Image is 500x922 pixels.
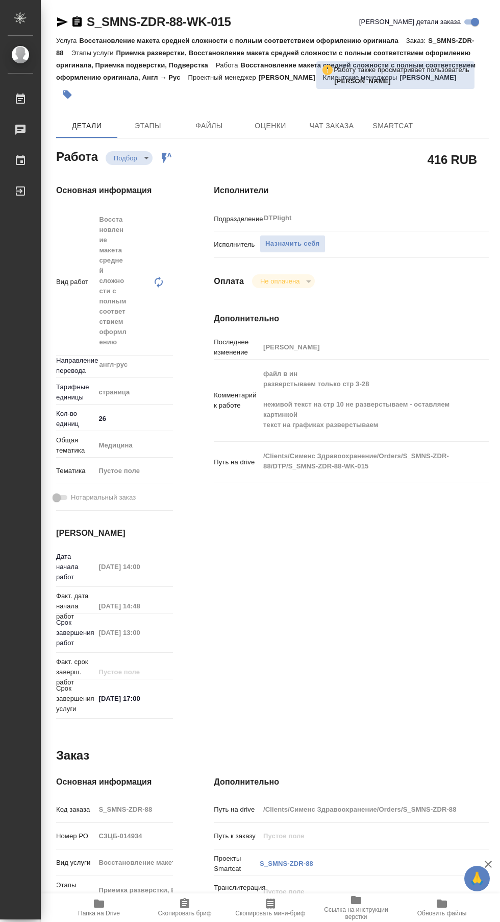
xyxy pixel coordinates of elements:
[252,274,315,288] div: Подбор
[417,910,467,917] span: Обновить файлы
[334,65,469,75] p: Работу также просматривает пользователь
[56,49,470,69] p: Приемка разверстки, Восстановление макета средней сложности с полным соответствием оформлению ори...
[307,120,356,132] span: Чат заказа
[56,83,79,106] button: Добавить тэг
[246,120,295,132] span: Оценки
[158,910,211,917] span: Скопировать бриф
[56,277,95,287] p: Вид работ
[214,390,260,411] p: Комментарий к работе
[214,313,489,325] h4: Дополнительно
[56,61,476,81] p: Восстановление макета средней сложности с полным соответствием оформлению оригинала, Англ → Рус
[78,910,120,917] span: Папка на Drive
[95,883,173,897] input: Пустое поле
[228,893,313,922] button: Скопировать мини-бриф
[428,151,477,168] h2: 416 RUB
[95,802,173,817] input: Пустое поле
[260,802,466,817] input: Пустое поле
[214,883,260,903] p: Транслитерация названий
[95,691,173,706] input: ✎ Введи что-нибудь
[214,457,260,467] p: Путь на drive
[95,437,187,454] div: Медицина
[56,184,173,197] h4: Основная информация
[56,37,79,44] p: Услуга
[214,184,489,197] h4: Исполнители
[95,599,173,613] input: Пустое поле
[319,906,393,920] span: Ссылка на инструкции верстки
[399,893,485,922] button: Обновить файлы
[214,337,260,358] p: Последнее изменение
[142,893,228,922] button: Скопировать бриф
[95,384,187,401] div: страница
[260,340,466,354] input: Пустое поле
[71,49,116,57] p: Этапы услуги
[106,151,153,165] div: Подбор
[56,382,95,403] p: Тарифные единицы
[56,16,68,28] button: Скопировать ссылку для ЯМессенджера
[260,860,313,867] a: S_SMNS-ZDR-88
[95,625,173,640] input: Пустое поле
[406,37,428,44] p: Заказ:
[265,238,319,250] span: Назначить себя
[95,855,173,870] input: Пустое поле
[214,805,260,815] p: Путь на drive
[56,435,95,456] p: Общая тематика
[334,76,469,86] p: Смыслова Светлана
[56,356,95,376] p: Направление перевода
[95,829,173,843] input: Пустое поле
[56,831,95,841] p: Номер РО
[98,466,175,476] div: Пустое поле
[56,858,95,868] p: Вид услуги
[260,447,466,475] textarea: /Clients/Сименс Здравоохранение/Orders/S_SMNS-ZDR-88/DTP/S_SMNS-ZDR-88-WK-015
[188,74,259,81] p: Проектный менеджер
[95,411,173,426] input: ✎ Введи что-нибудь
[56,552,95,582] p: Дата начала работ
[334,77,391,85] b: [PERSON_NAME]
[468,868,486,889] span: 🙏
[56,618,95,648] p: Срок завершения работ
[260,235,325,253] button: Назначить себя
[235,910,305,917] span: Скопировать мини-бриф
[216,61,241,69] p: Работа
[56,747,89,764] h2: Заказ
[56,657,95,688] p: Факт. срок заверш. работ
[259,74,323,81] p: [PERSON_NAME]
[87,15,231,29] a: S_SMNS-ZDR-88-WK-015
[95,462,187,480] div: Пустое поле
[260,365,466,434] textarea: файл в ин разверстываем только стр 3-28 неживой текст на стр 10 не разверстываем - оставляем карт...
[56,591,95,622] p: Факт. дата начала работ
[71,16,83,28] button: Скопировать ссылку
[56,527,173,539] h4: [PERSON_NAME]
[214,831,260,841] p: Путь к заказу
[56,466,95,476] p: Тематика
[214,240,260,250] p: Исполнитель
[95,665,173,679] input: Пустое поле
[56,776,173,788] h4: Основная информация
[111,154,140,162] button: Подбор
[71,492,136,503] span: Нотариальный заказ
[62,120,111,132] span: Детали
[214,214,260,224] p: Подразделение
[313,893,399,922] button: Ссылка на инструкции верстки
[95,559,173,574] input: Пустое поле
[214,776,489,788] h4: Дополнительно
[56,147,98,165] h2: Работа
[56,409,95,429] p: Кол-во единиц
[214,854,260,874] p: Проекты Smartcat
[257,277,303,286] button: Не оплачена
[368,120,417,132] span: SmartCat
[56,683,95,714] p: Срок завершения услуги
[260,829,466,843] input: Пустое поле
[123,120,172,132] span: Этапы
[464,866,490,891] button: 🙏
[185,120,234,132] span: Файлы
[56,805,95,815] p: Код заказа
[359,17,461,27] span: [PERSON_NAME] детали заказа
[56,880,95,901] p: Этапы услуги
[79,37,406,44] p: Восстановление макета средней сложности с полным соответствием оформлению оригинала
[214,275,244,288] h4: Оплата
[56,893,142,922] button: Папка на Drive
